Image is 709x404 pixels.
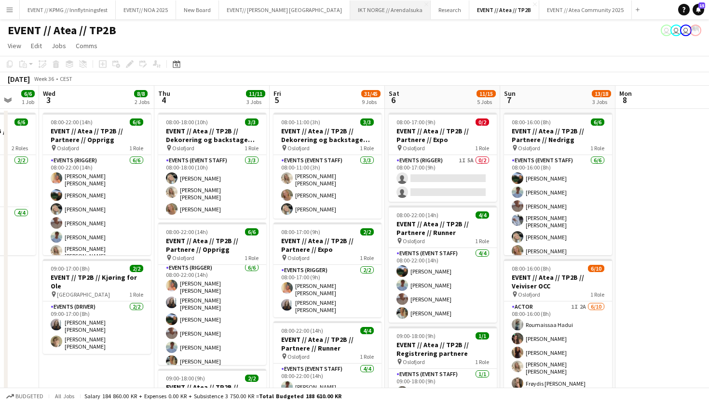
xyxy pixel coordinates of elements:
[476,118,489,126] span: 0/2
[661,25,672,36] app-user-avatar: Mille Jacobsen
[592,90,611,97] span: 13/18
[287,353,310,360] span: Oslofjord
[592,98,611,105] div: 3 Jobs
[41,94,55,105] span: 3
[389,248,497,323] app-card-role: Events (Event Staff)4/408:00-22:00 (14h)[PERSON_NAME][PERSON_NAME][PERSON_NAME][PERSON_NAME]
[403,237,425,245] span: Oslofjord
[362,98,380,105] div: 9 Jobs
[504,273,612,290] h3: EVENT // Atea // TP2B // Veiviser OCC
[245,144,259,152] span: 1 Role
[476,332,489,339] span: 1/1
[245,228,259,235] span: 6/6
[389,220,497,237] h3: EVENT // Atea // TP2B // Partnere // Runner
[259,392,341,400] span: Total Budgeted 188 610.00 KR
[116,0,176,19] button: EVENT// NOA 2025
[518,291,540,298] span: Oslofjord
[158,113,266,219] app-job-card: 08:00-18:00 (10h)3/3EVENT // Atea // TP2B // Dekorering og backstage oppsett Oslofjord1 RoleEvent...
[219,0,350,19] button: EVENT// [PERSON_NAME] [GEOGRAPHIC_DATA]
[273,113,382,219] app-job-card: 08:00-11:00 (3h)3/3EVENT // Atea // TP2B // Dekorering og backstage oppsett Oslofjord1 RoleEvents...
[84,392,341,400] div: Salary 184 860.00 KR + Expenses 0.00 KR + Subsistence 3 750.00 KR =
[273,236,382,254] h3: EVENT // Atea // TP2B // Partnere // Expo
[134,90,148,97] span: 8/8
[31,41,42,50] span: Edit
[53,392,76,400] span: All jobs
[32,75,56,82] span: Week 36
[475,144,489,152] span: 1 Role
[21,90,35,97] span: 6/6
[130,118,143,126] span: 6/6
[57,291,110,298] span: [GEOGRAPHIC_DATA]
[476,211,489,219] span: 4/4
[518,144,540,152] span: Oslofjord
[52,41,66,50] span: Jobs
[360,144,374,152] span: 1 Role
[387,94,399,105] span: 6
[389,206,497,323] app-job-card: 08:00-22:00 (14h)4/4EVENT // Atea // TP2B // Partnere // Runner Oslofjord1 RoleEvents (Event Staf...
[172,144,194,152] span: Oslofjord
[287,254,310,261] span: Oslofjord
[389,155,497,202] app-card-role: Events (Rigger)1I5A0/208:00-17:00 (9h)
[591,118,604,126] span: 6/6
[396,118,436,126] span: 08:00-17:00 (9h)
[475,358,489,365] span: 1 Role
[350,0,431,19] button: IKT NORGE // Arendalsuka
[360,327,374,334] span: 4/4
[680,25,692,36] app-user-avatar: Johanne Holmedahl
[403,144,425,152] span: Oslofjord
[281,118,320,126] span: 08:00-11:00 (3h)
[158,127,266,144] h3: EVENT // Atea // TP2B // Dekorering og backstage oppsett
[475,237,489,245] span: 1 Role
[43,155,151,263] app-card-role: Events (Rigger)6/608:00-22:00 (14h)[PERSON_NAME] [PERSON_NAME][PERSON_NAME][PERSON_NAME][PERSON_N...
[618,94,632,105] span: 8
[477,98,495,105] div: 5 Jobs
[619,89,632,98] span: Mon
[245,118,259,126] span: 3/3
[157,94,170,105] span: 4
[8,74,30,84] div: [DATE]
[504,127,612,144] h3: EVENT // Atea // TP2B // Partnere // Nedrigg
[512,118,551,126] span: 08:00-16:00 (8h)
[129,291,143,298] span: 1 Role
[60,75,72,82] div: CEST
[389,127,497,144] h3: EVENT // Atea // TP2B // Partnere // Expo
[590,144,604,152] span: 1 Role
[504,259,612,402] div: 08:00-16:00 (8h)6/10EVENT // Atea // TP2B // Veiviser OCC Oslofjord1 RoleActor1I2A6/1008:00-16:00...
[396,211,438,219] span: 08:00-22:00 (14h)
[361,90,381,97] span: 31/45
[360,254,374,261] span: 1 Role
[539,0,632,19] button: EVENT // Atea Community 2025
[245,254,259,261] span: 1 Role
[43,89,55,98] span: Wed
[396,332,436,339] span: 09:00-18:00 (9h)
[272,94,281,105] span: 5
[590,291,604,298] span: 1 Role
[287,144,310,152] span: Oslofjord
[8,41,21,50] span: View
[389,113,497,202] app-job-card: 08:00-17:00 (9h)0/2EVENT // Atea // TP2B // Partnere // Expo Oslofjord1 RoleEvents (Rigger)1I5A0/...
[43,113,151,255] div: 08:00-22:00 (14h)6/6EVENT // Atea // TP2B // Partnere // Opprigg Oslofjord1 RoleEvents (Rigger)6/...
[588,265,604,272] span: 6/10
[360,118,374,126] span: 3/3
[504,155,612,261] app-card-role: Events (Event Staff)6/608:00-16:00 (8h)[PERSON_NAME][PERSON_NAME][PERSON_NAME][PERSON_NAME] [PERS...
[51,265,90,272] span: 09:00-17:00 (8h)
[698,2,705,9] span: 15
[43,259,151,354] div: 09:00-17:00 (8h)2/2EVENT // TP2B // Kjøring for Ole [GEOGRAPHIC_DATA]1 RoleEvents (Driver)2/209:0...
[129,144,143,152] span: 1 Role
[43,301,151,354] app-card-role: Events (Driver)2/209:00-17:00 (8h)[PERSON_NAME] [PERSON_NAME][PERSON_NAME] [PERSON_NAME]
[281,228,320,235] span: 08:00-17:00 (9h)
[22,98,34,105] div: 1 Job
[12,144,28,152] span: 2 Roles
[273,89,281,98] span: Fri
[158,222,266,365] app-job-card: 08:00-22:00 (14h)6/6EVENT // Atea // TP2B // Partnere // Opprigg Oslofjord1 RoleEvents (Rigger)6/...
[389,326,497,402] div: 09:00-18:00 (9h)1/1EVENT // Atea // TP2B // Registrering partnere Oslofjord1 RoleEvents (Event St...
[281,327,323,334] span: 08:00-22:00 (14h)
[273,335,382,352] h3: EVENT // Atea // TP2B // Partnere // Runner
[389,340,497,358] h3: EVENT // Atea // TP2B // Registrering partnere
[172,254,194,261] span: Oslofjord
[273,222,382,317] app-job-card: 08:00-17:00 (9h)2/2EVENT // Atea // TP2B // Partnere // Expo Oslofjord1 RoleEvents (Rigger)2/208:...
[431,0,469,19] button: Research
[43,127,151,144] h3: EVENT // Atea // TP2B // Partnere // Opprigg
[389,89,399,98] span: Sat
